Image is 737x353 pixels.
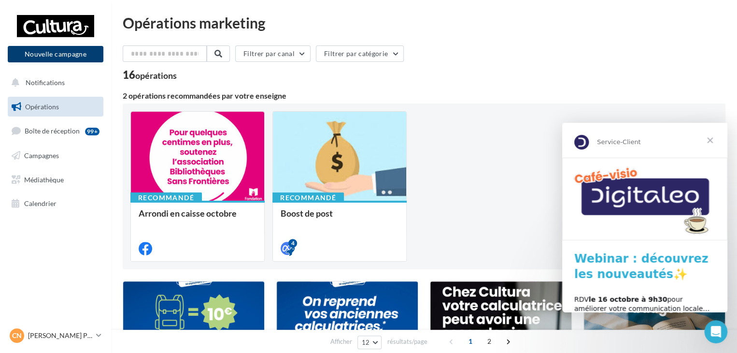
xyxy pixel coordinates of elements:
[123,92,725,100] div: 2 opérations recommandées par votre enseigne
[6,120,105,141] a: Boîte de réception99+
[387,337,427,346] span: résultats/page
[139,208,256,228] div: Arrondi en caisse octobre
[281,208,398,228] div: Boost de post
[24,175,64,183] span: Médiathèque
[482,334,497,349] span: 2
[288,239,297,248] div: 4
[235,45,311,62] button: Filtrer par canal
[85,128,99,135] div: 99+
[28,331,92,340] p: [PERSON_NAME] PLESSI
[463,334,478,349] span: 1
[357,336,382,349] button: 12
[330,337,352,346] span: Afficher
[704,320,727,343] iframe: Intercom live chat
[24,199,57,207] span: Calendrier
[26,78,65,87] span: Notifications
[24,151,59,160] span: Campagnes
[123,70,177,80] div: 16
[6,97,105,117] a: Opérations
[6,73,101,93] button: Notifications
[6,146,105,166] a: Campagnes
[6,193,105,214] a: Calendrier
[562,123,727,312] iframe: Intercom live chat message
[8,46,103,62] button: Nouvelle campagne
[6,170,105,190] a: Médiathèque
[316,45,404,62] button: Filtrer par catégorie
[272,192,344,203] div: Recommandé
[135,71,177,80] div: opérations
[12,172,153,201] div: RDV pour améliorer votre communication locale… et attirer plus de clients !
[130,192,202,203] div: Recommandé
[25,127,80,135] span: Boîte de réception
[27,173,105,180] b: le 16 octobre à 9h30
[362,338,370,346] span: 12
[123,15,725,30] div: Opérations marketing
[12,331,22,340] span: Cn
[8,326,103,345] a: Cn [PERSON_NAME] PLESSI
[25,103,59,111] span: Opérations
